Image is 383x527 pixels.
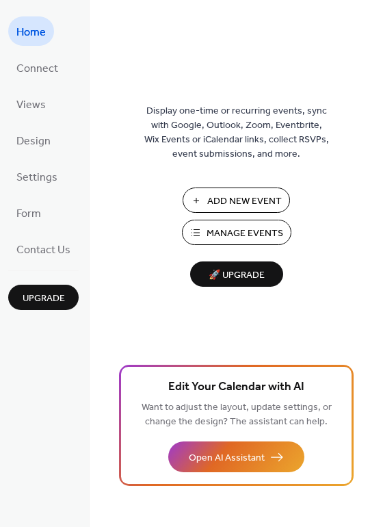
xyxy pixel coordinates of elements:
[182,220,291,245] button: Manage Events
[207,227,283,241] span: Manage Events
[144,104,329,162] span: Display one-time or recurring events, sync with Google, Outlook, Zoom, Eventbrite, Wix Events or ...
[16,240,70,261] span: Contact Us
[16,131,51,152] span: Design
[8,162,66,191] a: Settings
[8,53,66,82] a: Connect
[198,266,275,285] span: 🚀 Upgrade
[189,451,265,465] span: Open AI Assistant
[8,16,54,46] a: Home
[168,441,304,472] button: Open AI Assistant
[16,167,57,188] span: Settings
[183,188,290,213] button: Add New Event
[190,261,283,287] button: 🚀 Upgrade
[16,22,46,43] span: Home
[16,94,46,116] span: Views
[16,58,58,79] span: Connect
[16,203,41,224] span: Form
[23,292,65,306] span: Upgrade
[8,198,49,227] a: Form
[8,89,54,118] a: Views
[8,285,79,310] button: Upgrade
[142,398,332,431] span: Want to adjust the layout, update settings, or change the design? The assistant can help.
[168,378,304,397] span: Edit Your Calendar with AI
[207,194,282,209] span: Add New Event
[8,234,79,263] a: Contact Us
[8,125,59,155] a: Design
